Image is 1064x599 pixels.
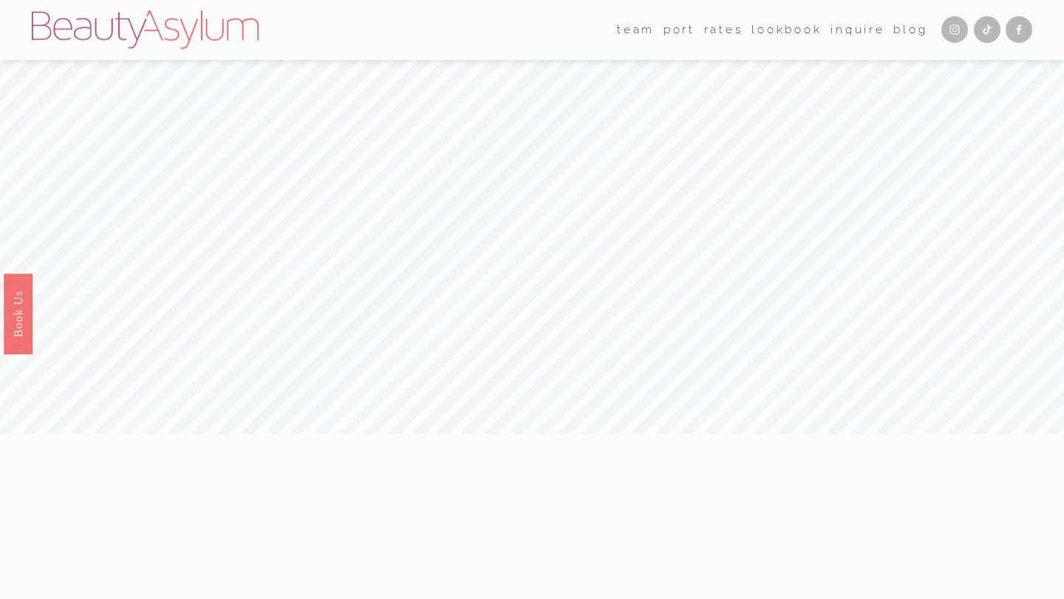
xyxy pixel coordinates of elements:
[974,16,1000,43] a: TikTok
[941,16,968,43] a: Instagram
[664,18,695,41] a: port
[831,18,885,41] a: Inquire
[617,18,655,41] a: folder dropdown
[1006,16,1032,43] a: Facebook
[893,18,927,41] a: Blog
[32,10,259,49] img: Beauty Asylum | Bridal Hair &amp; Makeup Charlotte &amp; Atlanta
[704,18,743,41] a: Rates
[4,274,33,354] a: Book Us
[751,18,822,41] a: Lookbook
[617,20,655,40] span: team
